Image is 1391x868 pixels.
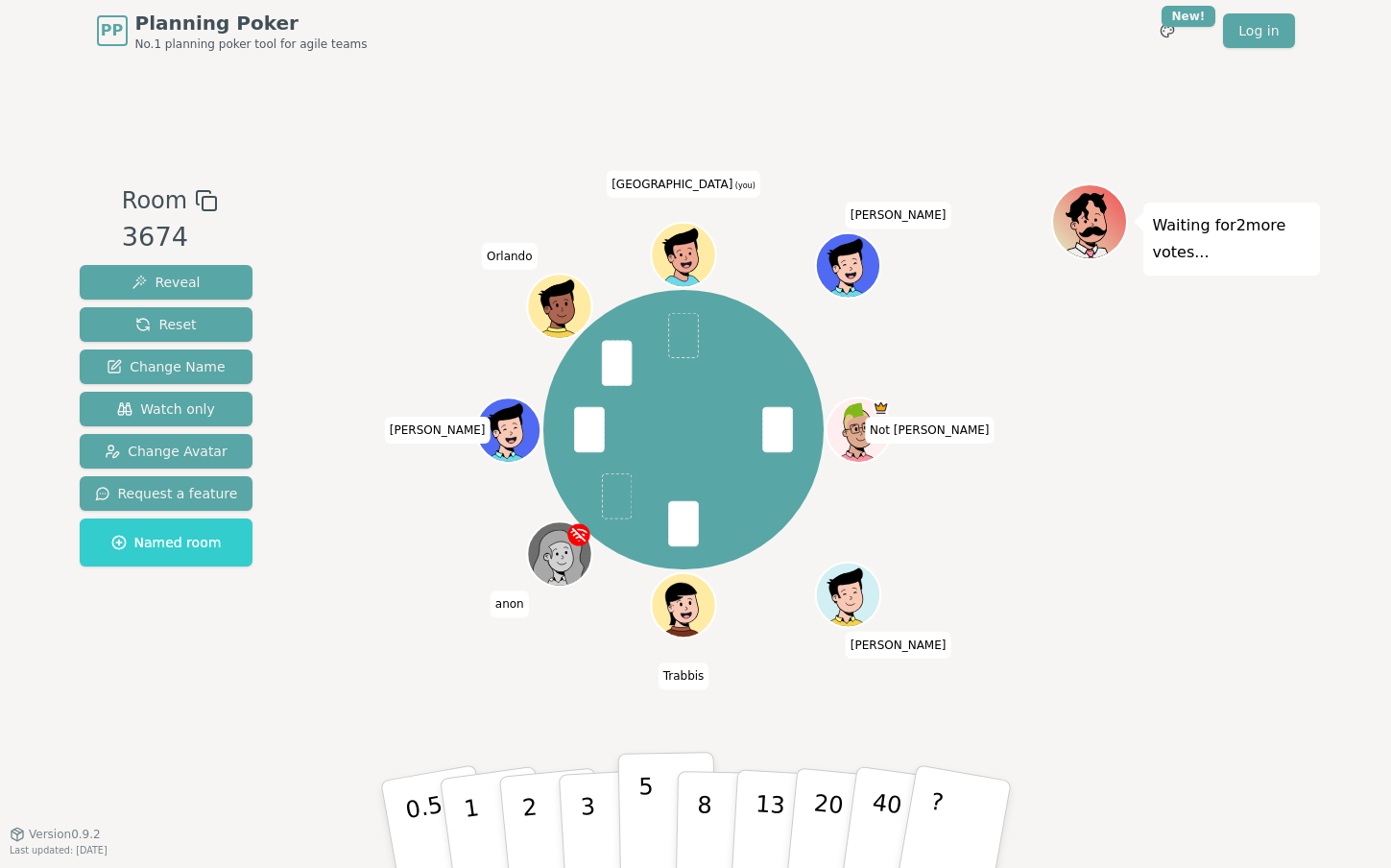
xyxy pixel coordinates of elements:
span: Last updated: [DATE] [10,845,108,856]
span: Click to change your name [846,631,951,658]
button: Click to change your avatar [653,224,713,284]
span: Click to change your name [607,170,760,197]
button: Watch only [80,392,253,426]
span: Version 0.9.2 [29,827,101,842]
button: Reveal [80,265,253,300]
span: Not Shaun is the host [873,399,889,416]
span: Click to change your name [659,663,709,689]
span: Watch only [117,399,215,419]
span: Request a feature [95,484,238,503]
span: Click to change your name [385,417,491,444]
span: Planning Poker [135,10,368,36]
button: Version0.9.2 [10,827,101,842]
button: Reset [80,307,253,342]
span: Reveal [132,273,200,292]
span: PP [101,19,123,42]
span: (you) [732,181,755,189]
p: Waiting for 2 more votes... [1153,212,1310,266]
button: Change Name [80,350,253,384]
span: Named room [111,533,222,552]
span: Room [122,183,187,218]
span: No.1 planning poker tool for agile teams [135,36,368,52]
span: Reset [135,315,196,334]
span: Click to change your name [846,202,951,229]
span: Click to change your name [491,591,529,617]
span: Change Avatar [105,442,228,461]
button: Change Avatar [80,434,253,469]
div: New! [1162,6,1216,27]
a: Log in [1223,13,1294,48]
span: Click to change your name [482,242,538,269]
span: Click to change your name [865,417,995,444]
button: Named room [80,518,253,567]
button: New! [1150,13,1185,48]
div: 3674 [122,218,218,257]
a: PPPlanning PokerNo.1 planning poker tool for agile teams [97,10,368,52]
span: Change Name [107,357,225,376]
button: Request a feature [80,476,253,511]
